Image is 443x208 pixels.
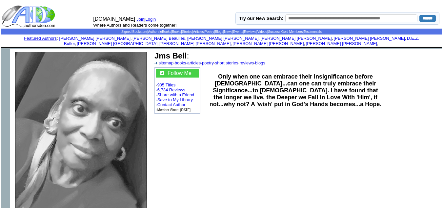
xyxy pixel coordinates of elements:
[132,36,185,41] a: [PERSON_NAME] Beaulieu
[281,30,303,34] a: Gold Members
[205,30,214,34] a: Poetry
[221,47,222,48] img: shim.gif
[304,30,322,34] a: Testimonials
[202,60,214,65] a: poetry
[172,30,181,34] a: Books
[160,71,164,75] img: gc.jpg
[175,60,186,65] a: books
[239,16,283,21] label: Try our New Search:
[1,49,10,58] img: shim.gif
[187,36,258,41] a: [PERSON_NAME] [PERSON_NAME]
[59,36,131,41] a: [PERSON_NAME] [PERSON_NAME]
[224,30,232,34] a: News
[157,108,191,112] font: Member Since: [DATE]
[146,17,156,22] a: Login
[159,60,174,65] a: sitemap
[93,23,176,28] font: Where Authors and Readers come together!
[334,36,405,41] a: [PERSON_NAME] [PERSON_NAME]
[193,30,204,34] a: Articles
[144,17,158,22] font: |
[239,60,254,65] a: reviews
[93,16,135,22] font: [DOMAIN_NAME]
[233,30,243,34] a: Events
[154,51,187,60] b: Jms Bell
[244,30,256,34] a: Reviews
[260,36,332,41] a: [PERSON_NAME] [PERSON_NAME]
[305,42,306,46] font: i
[24,36,57,41] a: Featured Authors
[77,41,157,46] a: [PERSON_NAME] [GEOGRAPHIC_DATA]
[154,51,189,60] font: :
[59,36,419,46] font: , , , , , , , , , ,
[2,5,57,28] img: logo_ad.gif
[132,37,132,40] font: i
[157,87,185,92] a: 6,734 Reviews
[154,62,157,64] img: a_336699.gif
[187,60,201,65] a: articles
[136,17,144,22] a: Join
[406,37,407,40] font: i
[157,92,194,97] a: Share with a Friend
[154,60,265,65] font: · · · · · ·
[121,30,322,34] span: | | | | | | | | | | | | | |
[157,97,193,102] a: Save to My Library
[215,60,238,65] a: short stories
[160,30,171,34] a: eBooks
[76,42,77,46] font: i
[182,30,192,34] a: Stories
[210,73,382,107] b: Only when one can embrace their Insignificance before [DEMOGRAPHIC_DATA]...can one can truly embr...
[168,70,191,76] a: Follow Me
[159,41,231,46] a: [PERSON_NAME] [PERSON_NAME]
[157,82,176,87] a: 905 Titles
[232,41,304,46] a: [PERSON_NAME] [PERSON_NAME]
[24,36,58,41] font: :
[157,102,186,107] a: Contact Author
[268,30,280,34] a: Success
[232,42,232,46] font: i
[148,30,159,34] a: Authors
[121,30,147,34] a: Signed Bookstore
[215,30,223,34] a: Blogs
[257,30,267,34] a: Videos
[156,69,199,112] font: · · · · · ·
[333,37,333,40] font: i
[221,48,222,49] img: shim.gif
[64,36,419,46] a: D.E.Z. Butler
[306,41,377,46] a: [PERSON_NAME] [PERSON_NAME]
[255,60,265,65] a: blogs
